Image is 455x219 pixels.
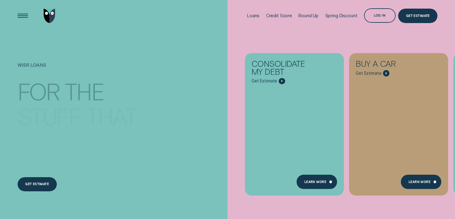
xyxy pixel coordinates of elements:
[245,53,344,191] a: Consolidate my debt - Learn more
[364,8,396,22] button: Log in
[356,70,381,76] span: Get Estimate
[16,9,30,23] button: Open Menu
[251,78,277,84] span: Get Estimate
[44,9,56,23] img: Wisr
[247,13,259,18] div: Loans
[299,13,318,18] div: Round Up
[18,62,139,77] h1: Wisr loans
[296,175,337,189] a: Learn more
[18,80,60,102] div: For
[251,60,315,78] div: Consolidate my debt
[398,9,437,23] a: Get Estimate
[266,13,292,18] div: Credit Score
[65,80,104,102] div: the
[18,105,81,127] div: stuff
[86,105,136,127] div: that
[349,53,448,191] a: Buy a car - Learn more
[18,73,139,139] h4: For the stuff that can't wait
[18,177,57,191] a: Get estimate
[356,60,419,70] div: Buy a car
[401,175,441,189] a: Learn More
[325,13,358,18] div: Spring Discount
